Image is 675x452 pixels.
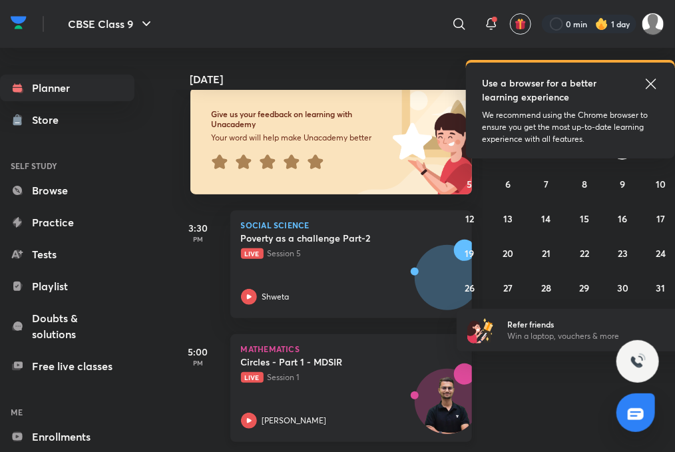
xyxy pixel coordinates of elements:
button: October 19, 2025 [459,242,481,264]
h6: Give us your feedback on learning with Unacademy [212,109,393,130]
button: October 15, 2025 [574,208,595,229]
abbr: October 12, 2025 [465,212,474,225]
button: October 26, 2025 [459,277,481,298]
img: Company Logo [11,13,27,33]
abbr: October 8, 2025 [582,178,587,190]
abbr: October 5, 2025 [467,178,473,190]
img: feedback_image [347,88,472,194]
abbr: October 21, 2025 [542,247,551,260]
h5: 5:00 [172,345,225,359]
span: Live [241,248,264,259]
p: PM [172,235,225,243]
p: Mathematics [241,345,462,353]
abbr: October 16, 2025 [618,212,627,225]
button: October 7, 2025 [536,173,557,194]
abbr: October 22, 2025 [580,247,589,260]
p: Session 5 [241,248,433,260]
button: October 5, 2025 [459,173,481,194]
button: October 13, 2025 [497,208,519,229]
abbr: October 24, 2025 [656,247,666,260]
p: Session 1 [241,371,433,383]
img: referral [467,317,494,343]
button: October 16, 2025 [612,208,633,229]
button: October 23, 2025 [612,242,633,264]
p: Win a laptop, vouchers & more [508,330,672,342]
button: October 31, 2025 [650,277,672,298]
abbr: October 15, 2025 [580,212,589,225]
button: October 14, 2025 [536,208,557,229]
abbr: October 30, 2025 [617,282,628,294]
abbr: October 13, 2025 [503,212,513,225]
button: October 22, 2025 [574,242,595,264]
abbr: October 6, 2025 [505,178,511,190]
abbr: October 20, 2025 [503,247,513,260]
img: Aarushi [642,13,664,35]
h5: 3:30 [172,221,225,235]
abbr: October 29, 2025 [579,282,589,294]
abbr: October 9, 2025 [620,178,625,190]
button: October 20, 2025 [497,242,519,264]
button: October 21, 2025 [536,242,557,264]
a: Company Logo [11,13,27,36]
button: CBSE Class 9 [60,11,162,37]
p: Your word will help make Unacademy better [212,132,393,143]
button: October 17, 2025 [650,208,672,229]
span: Live [241,372,264,383]
div: Store [32,112,67,128]
abbr: October 17, 2025 [656,212,665,225]
p: We recommend using the Chrome browser to ensure you get the most up-to-date learning experience w... [482,109,659,145]
img: streak [595,17,608,31]
h5: Poverty as a challenge Part-2 [241,232,407,245]
button: October 12, 2025 [459,208,481,229]
h6: Refer friends [508,318,672,330]
h4: [DATE] [190,74,486,85]
button: October 30, 2025 [612,277,633,298]
button: October 9, 2025 [612,173,633,194]
abbr: October 26, 2025 [465,282,475,294]
abbr: October 28, 2025 [541,282,551,294]
p: PM [172,359,225,367]
abbr: October 14, 2025 [542,212,551,225]
h5: Circles - Part 1 - MDSIR [241,355,407,369]
abbr: October 7, 2025 [544,178,549,190]
button: October 6, 2025 [497,173,519,194]
abbr: October 10, 2025 [656,178,666,190]
abbr: October 19, 2025 [465,247,475,260]
button: October 27, 2025 [497,277,519,298]
img: Avatar [415,376,479,440]
button: October 8, 2025 [574,173,595,194]
abbr: October 31, 2025 [656,282,666,294]
abbr: October 23, 2025 [618,247,628,260]
button: avatar [510,13,531,35]
button: October 28, 2025 [536,277,557,298]
img: avatar [515,18,527,30]
abbr: October 27, 2025 [503,282,513,294]
p: [PERSON_NAME] [262,415,327,427]
h5: Use a browser for a better learning experience [482,76,614,104]
button: October 24, 2025 [650,242,672,264]
p: Shweta [262,291,290,303]
p: Social Science [241,221,462,229]
button: October 29, 2025 [574,277,595,298]
img: ttu [630,353,646,369]
button: October 10, 2025 [650,173,672,194]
